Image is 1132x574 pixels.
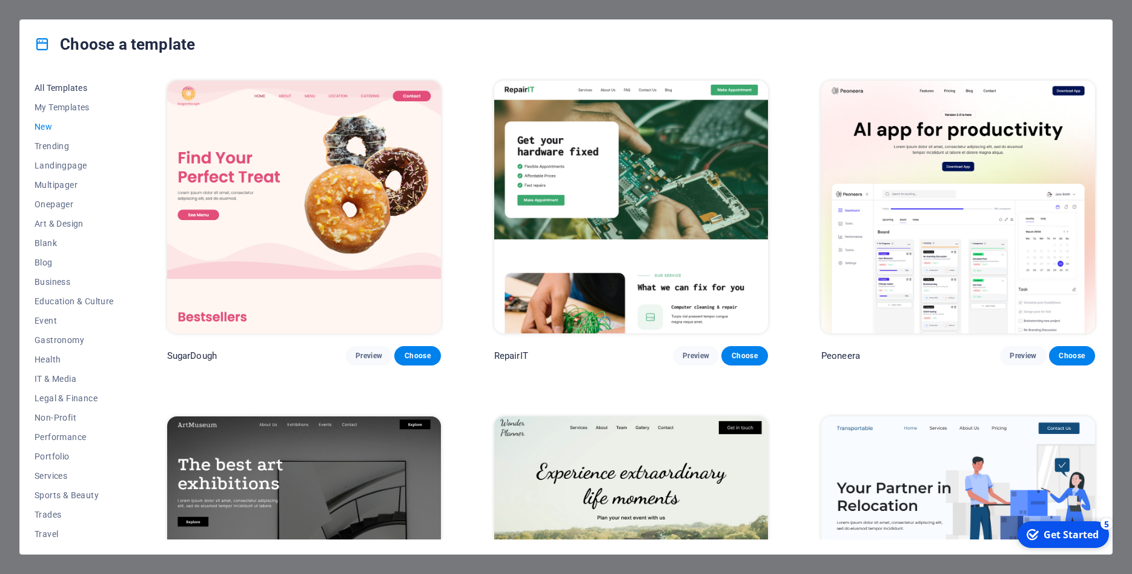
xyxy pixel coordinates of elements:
span: Business [35,277,114,287]
button: Portfolio [35,447,114,466]
span: Blank [35,238,114,248]
button: Gastronomy [35,330,114,350]
span: Performance [35,432,114,442]
button: Trades [35,505,114,524]
span: Trades [35,510,114,519]
button: Choose [721,346,767,365]
span: Preview [356,351,382,361]
span: Event [35,316,114,325]
button: Art & Design [35,214,114,233]
button: All Templates [35,78,114,98]
button: Onepager [35,195,114,214]
span: Onepager [35,199,114,209]
span: Preview [1010,351,1036,361]
button: Education & Culture [35,292,114,311]
button: Event [35,311,114,330]
span: IT & Media [35,374,114,384]
img: RepairIT [494,81,768,333]
span: Sports & Beauty [35,490,114,500]
span: Health [35,355,114,364]
span: Travel [35,529,114,539]
span: Portfolio [35,452,114,461]
button: Preview [673,346,719,365]
span: My Templates [35,102,114,112]
button: Trending [35,136,114,156]
span: New [35,122,114,132]
span: Education & Culture [35,296,114,306]
button: Business [35,272,114,292]
button: My Templates [35,98,114,117]
span: Services [35,471,114,481]
span: Trending [35,141,114,151]
span: Non-Profit [35,413,114,422]
span: Preview [683,351,709,361]
button: Choose [394,346,440,365]
div: Get Started 5 items remaining, 0% complete [7,5,98,32]
button: Sports & Beauty [35,486,114,505]
button: IT & Media [35,369,114,389]
img: SugarDough [167,81,441,333]
button: Preview [346,346,392,365]
p: RepairIT [494,350,528,362]
img: Peoneera [821,81,1095,333]
button: Landingpage [35,156,114,175]
button: Choose [1049,346,1095,365]
button: Performance [35,427,114,447]
p: SugarDough [167,350,217,362]
div: Get Started [33,12,88,25]
span: Legal & Finance [35,393,114,403]
span: Landingpage [35,161,114,170]
span: Choose [404,351,431,361]
button: New [35,117,114,136]
p: Peoneera [821,350,860,362]
h4: Choose a template [35,35,195,54]
button: Non-Profit [35,408,114,427]
span: Blog [35,258,114,267]
button: Preview [1000,346,1046,365]
button: Health [35,350,114,369]
span: Choose [1059,351,1085,361]
span: All Templates [35,83,114,93]
span: Gastronomy [35,335,114,345]
div: 5 [90,1,102,13]
button: Services [35,466,114,486]
span: Art & Design [35,219,114,229]
span: Choose [731,351,758,361]
button: Blank [35,233,114,253]
button: Legal & Finance [35,389,114,408]
button: Travel [35,524,114,544]
button: Multipager [35,175,114,195]
span: Multipager [35,180,114,190]
button: Blog [35,253,114,272]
